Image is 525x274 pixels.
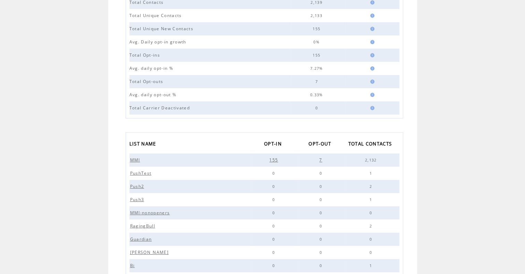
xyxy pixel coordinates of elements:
span: 0 [272,237,277,242]
span: 0 [370,237,374,242]
span: 0 [272,171,277,176]
span: Total Unique Contacts [129,13,184,18]
span: MMI-nonopeners [130,210,172,216]
span: Push2 [130,183,146,189]
a: OPT-OUT [308,139,335,150]
span: 0 [370,210,374,215]
a: LIST NAME [129,139,160,150]
span: 2,133 [311,13,324,18]
span: 155 [313,26,322,31]
span: Total Unique New Contacts [129,26,195,32]
a: 155 [269,157,280,162]
img: help.gif [368,66,374,70]
a: Push3 [129,197,147,202]
span: 155 [313,53,322,58]
span: [PERSON_NAME] [130,249,170,255]
span: 2 [370,184,374,189]
span: 0 [320,263,324,268]
img: help.gif [368,0,374,5]
span: 0 [272,197,277,202]
span: 0% [313,40,321,44]
span: 0 [272,224,277,229]
span: 0 [320,250,324,255]
span: 1 [370,197,374,202]
span: 2 [370,224,374,229]
span: 0 [320,224,324,229]
span: 0 [320,197,324,202]
span: Guardian [130,236,154,242]
span: 0 [320,171,324,176]
span: 0 [370,250,374,255]
span: Total Opt-ins [129,52,162,58]
a: MMI-nonopeners [129,210,172,215]
span: 0.33% [310,92,325,97]
a: Push2 [129,184,147,189]
span: Total Carrier Deactivated [129,105,192,111]
span: 0 [320,237,324,242]
img: help.gif [368,40,374,44]
a: OPT-IN [264,139,285,150]
span: LIST NAME [129,139,158,150]
span: 0 [320,184,324,189]
span: PushTest [130,170,153,176]
span: 0 [272,263,277,268]
span: 2,132 [365,158,379,163]
span: OPT-IN [264,139,283,150]
a: RagingBull [129,223,158,228]
a: PushTest [129,171,154,175]
img: help.gif [368,80,374,84]
span: 155 [269,157,280,163]
span: Total Opt-outs [129,78,165,84]
span: Avg. Daily opt-in growth [129,39,188,45]
span: Avg. daily opt-in % [129,65,175,71]
span: TOTAL CONTACTS [348,139,394,150]
span: 1 [370,171,374,176]
img: help.gif [368,93,374,97]
span: 7 [315,79,319,84]
a: [PERSON_NAME] [129,250,171,255]
a: Guardian [129,236,154,241]
span: 7.27% [310,66,325,71]
a: 7 [319,157,324,162]
span: 0 [315,106,319,110]
span: 0 [320,210,324,215]
a: TOTAL CONTACTS [348,139,396,150]
a: Bi [129,263,137,268]
span: RagingBull [130,223,157,229]
span: 0 [272,184,277,189]
span: 7 [319,157,324,163]
img: help.gif [368,14,374,18]
img: help.gif [368,53,374,57]
span: Bi [130,263,137,268]
span: 0 [272,250,277,255]
span: Push3 [130,197,146,202]
img: help.gif [368,106,374,110]
a: MMI [129,157,143,162]
span: MMI [130,157,142,163]
span: 0 [272,210,277,215]
span: 1 [370,263,374,268]
span: OPT-OUT [308,139,333,150]
img: help.gif [368,27,374,31]
span: Avg. daily opt-out % [129,92,178,98]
